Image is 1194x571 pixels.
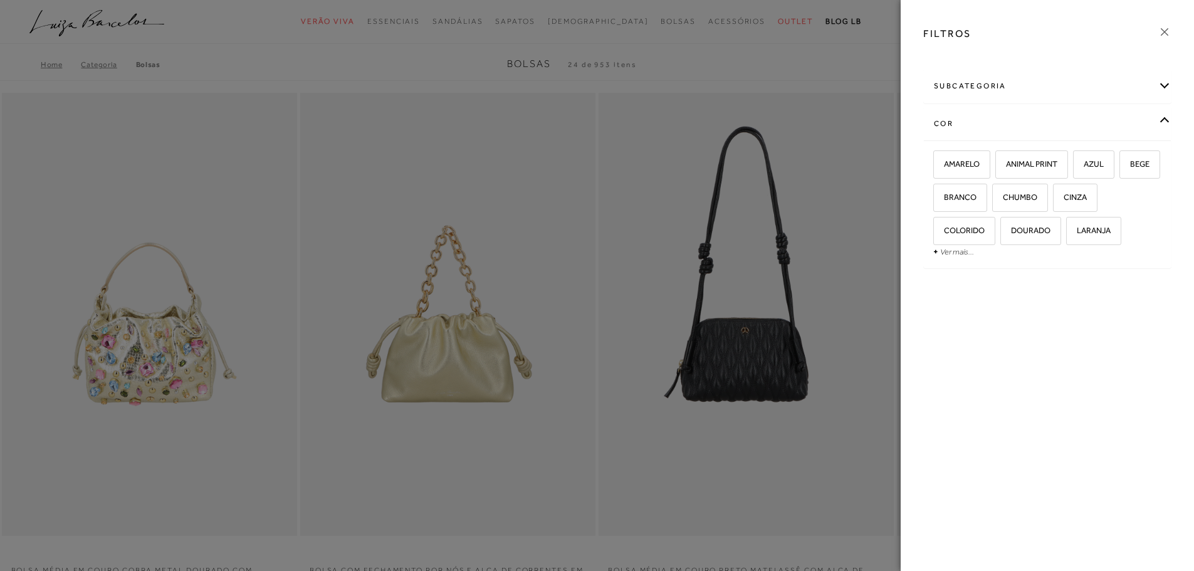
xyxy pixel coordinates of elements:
[924,107,1171,140] div: cor
[1121,159,1149,169] span: BEGE
[931,160,944,172] input: AMARELO
[1071,160,1084,172] input: AZUL
[998,226,1011,239] input: DOURADO
[1118,160,1130,172] input: BEGE
[924,70,1171,103] div: subcategoria
[993,192,1037,202] span: CHUMBO
[993,160,1006,172] input: ANIMAL PRINT
[931,193,944,206] input: BRANCO
[931,226,944,239] input: COLORIDO
[990,193,1003,206] input: CHUMBO
[1051,193,1064,206] input: CINZA
[923,26,971,41] h3: FILTROS
[1067,226,1111,235] span: LARANJA
[940,247,974,256] a: Ver mais...
[1002,226,1050,235] span: DOURADO
[997,159,1057,169] span: ANIMAL PRINT
[1074,159,1104,169] span: AZUL
[1054,192,1087,202] span: CINZA
[935,226,985,235] span: COLORIDO
[933,246,938,256] span: +
[935,159,980,169] span: AMARELO
[1064,226,1077,239] input: LARANJA
[935,192,977,202] span: BRANCO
